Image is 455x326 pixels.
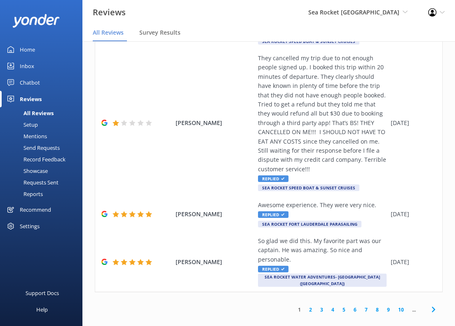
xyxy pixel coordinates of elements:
[391,257,432,267] div: [DATE]
[20,201,51,218] div: Recommend
[5,130,82,142] a: Mentions
[176,210,254,219] span: [PERSON_NAME]
[308,8,399,16] span: Sea Rocket [GEOGRAPHIC_DATA]
[5,119,38,130] div: Setup
[20,218,40,234] div: Settings
[394,306,408,314] a: 10
[5,119,82,130] a: Setup
[12,14,60,28] img: yonder-white-logo.png
[93,28,124,37] span: All Reviews
[5,142,82,154] a: Send Requests
[327,306,338,314] a: 4
[5,107,54,119] div: All Reviews
[5,130,47,142] div: Mentions
[26,285,59,301] div: Support Docs
[36,301,48,318] div: Help
[5,177,82,188] a: Requests Sent
[5,154,82,165] a: Record Feedback
[258,236,387,264] div: So glad we did this. My favorite part was our captain. He was amazing. So nice and personable.
[258,221,361,227] span: Sea Rocket Fort Lauderdale Parasailing
[5,188,82,200] a: Reports
[20,41,35,58] div: Home
[5,188,43,200] div: Reports
[5,165,48,177] div: Showcase
[258,184,359,191] span: Sea Rocket Speed Boat & Sunset Cruises
[5,142,60,154] div: Send Requests
[408,306,420,314] span: ...
[391,210,432,219] div: [DATE]
[258,274,387,287] span: Sea Rocket Water Adventures- [GEOGRAPHIC_DATA] ([GEOGRAPHIC_DATA])
[20,74,40,91] div: Chatbot
[258,201,387,210] div: Awesome experience. They were very nice.
[93,6,126,19] h3: Reviews
[20,58,34,74] div: Inbox
[258,54,387,174] div: They cancelled my trip due to not enough people signed up. I booked this trip within 20 minutes o...
[294,306,305,314] a: 1
[139,28,181,37] span: Survey Results
[5,154,66,165] div: Record Feedback
[258,211,288,218] span: Replied
[316,306,327,314] a: 3
[5,177,59,188] div: Requests Sent
[383,306,394,314] a: 9
[361,306,372,314] a: 7
[349,306,361,314] a: 6
[391,118,432,128] div: [DATE]
[5,165,82,177] a: Showcase
[258,266,288,272] span: Replied
[305,306,316,314] a: 2
[338,306,349,314] a: 5
[372,306,383,314] a: 8
[176,257,254,267] span: [PERSON_NAME]
[258,175,288,182] span: Replied
[176,118,254,128] span: [PERSON_NAME]
[20,91,42,107] div: Reviews
[5,107,82,119] a: All Reviews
